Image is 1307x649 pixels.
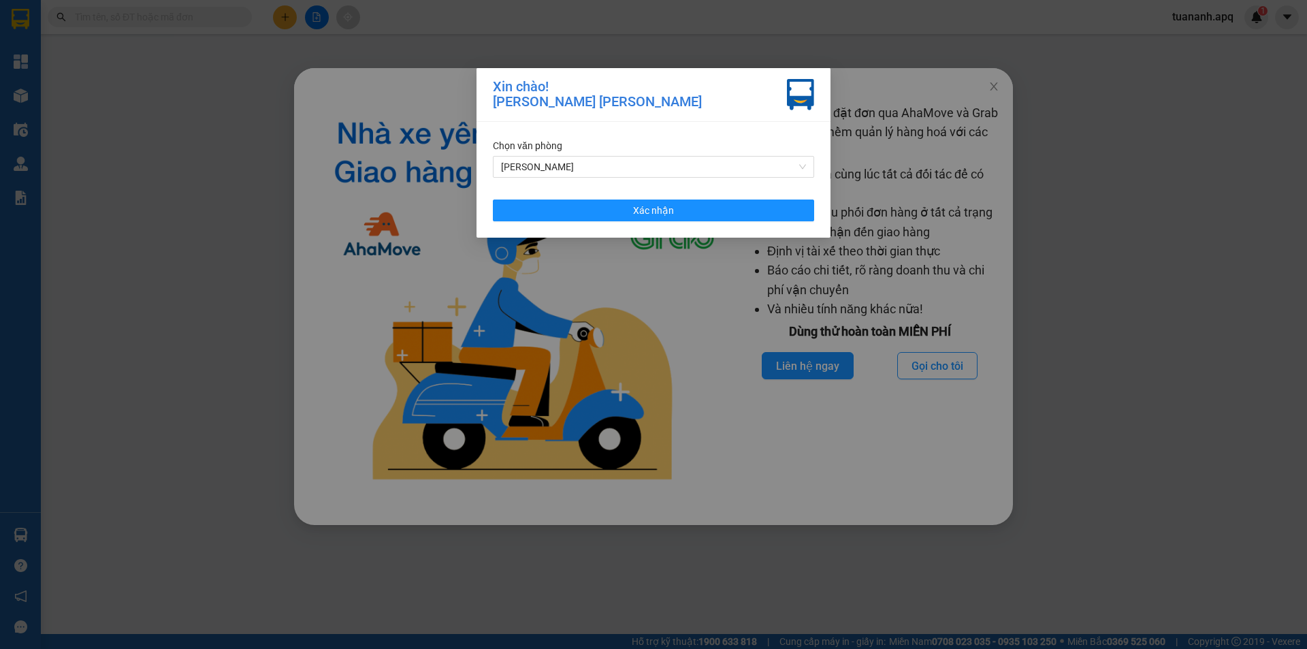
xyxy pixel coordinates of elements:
span: Xác nhận [633,203,674,218]
div: Chọn văn phòng [493,138,814,153]
img: vxr-icon [787,79,814,110]
div: Xin chào! [PERSON_NAME] [PERSON_NAME] [493,79,702,110]
span: VP NGỌC HỒI [501,157,806,177]
button: Xác nhận [493,200,814,221]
